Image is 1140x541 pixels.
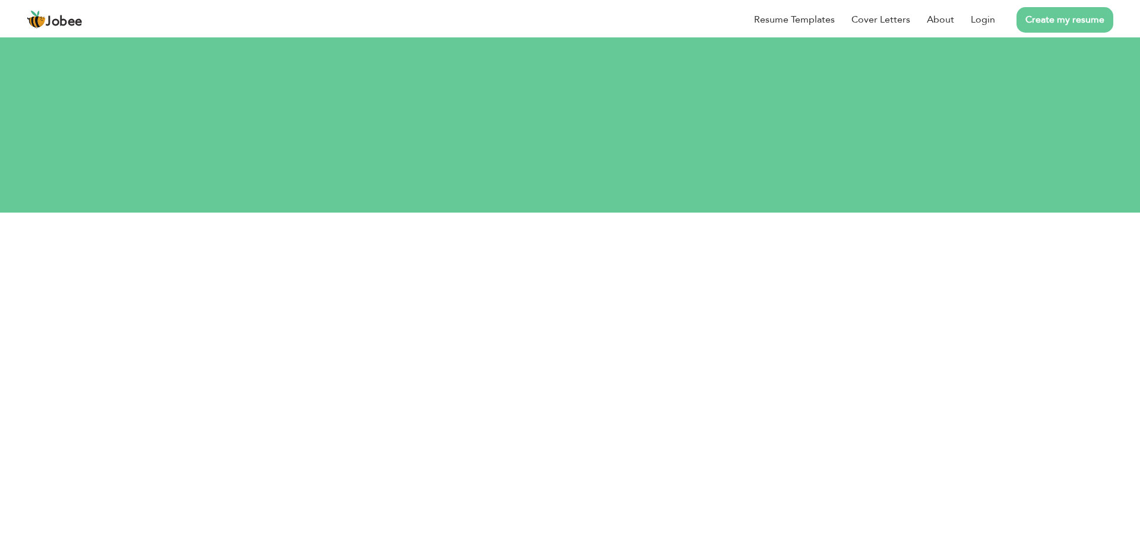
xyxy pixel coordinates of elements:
img: jobee.io [27,10,46,29]
a: Create my resume [1016,7,1113,33]
span: Jobee [46,15,83,29]
a: Jobee [27,10,83,29]
a: Resume Templates [754,12,835,27]
a: Cover Letters [851,12,910,27]
a: Login [971,12,995,27]
a: About [927,12,954,27]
